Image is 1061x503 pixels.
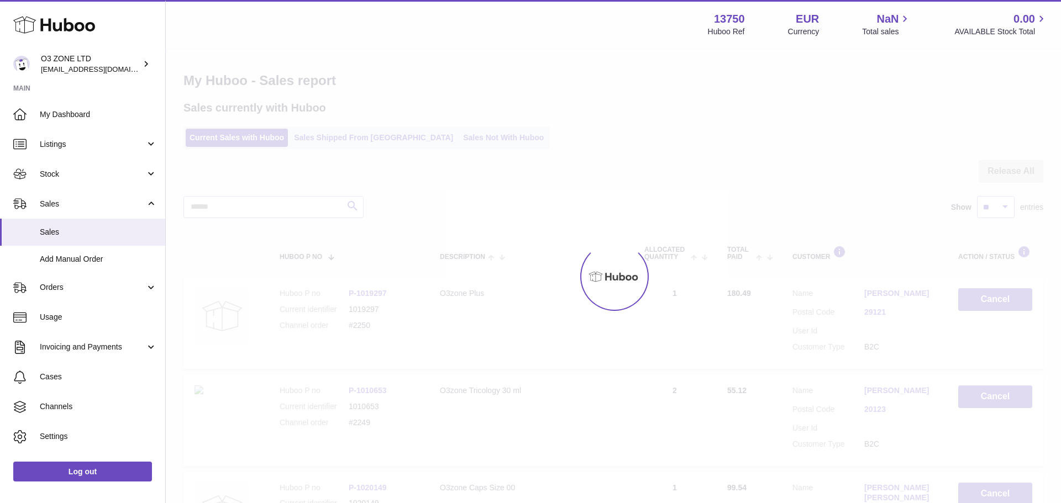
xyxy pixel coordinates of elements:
[13,462,152,481] a: Log out
[862,27,911,37] span: Total sales
[40,282,145,293] span: Orders
[954,27,1048,37] span: AVAILABLE Stock Total
[40,199,145,209] span: Sales
[40,254,157,264] span: Add Manual Order
[40,109,157,120] span: My Dashboard
[40,342,145,352] span: Invoicing and Payments
[708,27,745,37] div: Huboo Ref
[862,12,911,37] a: NaN Total sales
[788,27,820,37] div: Currency
[41,54,140,75] div: O3 ZONE LTD
[796,12,819,27] strong: EUR
[40,227,157,237] span: Sales
[40,401,157,412] span: Channels
[40,372,157,382] span: Cases
[13,56,30,72] img: hello@o3zoneltd.co.uk
[714,12,745,27] strong: 13750
[954,12,1048,37] a: 0.00 AVAILABLE Stock Total
[40,139,145,150] span: Listings
[40,431,157,442] span: Settings
[40,312,157,322] span: Usage
[1013,12,1035,27] span: 0.00
[876,12,899,27] span: NaN
[41,65,162,73] span: [EMAIL_ADDRESS][DOMAIN_NAME]
[40,169,145,179] span: Stock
